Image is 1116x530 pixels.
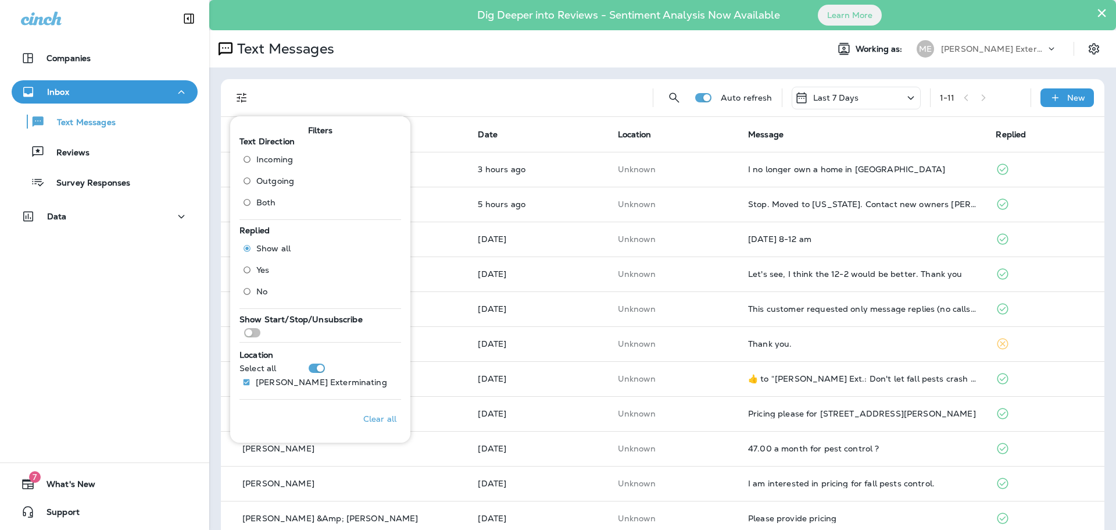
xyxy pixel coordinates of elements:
button: Settings [1083,38,1104,59]
span: Location [239,350,273,360]
p: This customer does not have a last location and the phone number they messaged is not assigned to... [618,339,729,348]
div: I am interested in pricing for fall pests control. [748,479,977,488]
div: Filters [230,109,410,443]
div: Thank you. [748,339,977,348]
p: Sep 22, 2025 09:05 AM [478,269,599,279]
div: ME [917,40,934,58]
div: Please provide pricing [748,514,977,523]
button: Filters [230,86,253,109]
p: Last 7 Days [813,93,859,102]
button: Survey Responses [12,170,198,194]
p: Reviews [45,148,90,159]
button: Text Messages [12,109,198,134]
p: This customer does not have a last location and the phone number they messaged is not assigned to... [618,269,729,279]
span: 7 [29,471,41,483]
div: ​👍​ to “ Mares Ext.: Don't let fall pests crash your season! Our Quarterly Pest Control blocks an... [748,374,977,383]
p: Sep 18, 2025 11:41 AM [478,374,599,383]
button: Learn More [818,5,882,26]
p: This customer does not have a last location and the phone number they messaged is not assigned to... [618,165,729,174]
p: Sep 25, 2025 10:06 AM [478,200,599,209]
p: Sep 18, 2025 10:50 AM [478,444,599,453]
span: Outgoing [256,176,294,186]
span: Yes [256,265,269,275]
p: Data [47,212,67,221]
p: New [1067,93,1085,102]
span: Show Start/Stop/Unsubscribe [239,314,363,325]
span: Location [618,129,652,140]
div: 47.00 a month for pest control ? [748,444,977,453]
span: Both [256,198,276,207]
div: Pricing please for 11 Franklin Ln, Poquoson Va [748,409,977,418]
p: Inbox [47,87,69,97]
button: Search Messages [663,86,686,109]
span: Replied [239,225,270,236]
p: Sep 18, 2025 11:35 AM [478,409,599,418]
span: Support [35,507,80,521]
button: Close [1096,3,1107,22]
p: This customer does not have a last location and the phone number they messaged is not assigned to... [618,234,729,244]
p: Select all [239,364,276,373]
div: I no longer own a home in Hampton [748,165,977,174]
button: Reviews [12,140,198,164]
span: Filters [308,126,333,136]
span: Working as: [856,44,905,54]
span: No [256,287,267,296]
p: This customer does not have a last location and the phone number they messaged is not assigned to... [618,514,729,523]
div: This customer requested only message replies (no calls). Reply here or respond via your LSA dashb... [748,304,977,314]
p: Dig Deeper into Reviews - Sentiment Analysis Now Available [443,13,814,17]
div: November 24 8-12 am [748,234,977,244]
p: Auto refresh [721,93,772,102]
p: Survey Responses [45,178,130,189]
p: This customer does not have a last location and the phone number they messaged is not assigned to... [618,444,729,453]
p: [PERSON_NAME] &Amp; [PERSON_NAME] [242,514,419,523]
p: Sep 25, 2025 12:30 PM [478,165,599,174]
span: Replied [996,129,1026,140]
div: Stop. Moved to Florida. Contact new owners Tim and Robyn Fary. [748,200,977,209]
p: Sep 18, 2025 10:44 AM [478,514,599,523]
span: Date [478,129,498,140]
span: Message [748,129,784,140]
p: This customer does not have a last location and the phone number they messaged is not assigned to... [618,479,729,488]
button: 7What's New [12,472,198,496]
p: [PERSON_NAME] [242,444,314,453]
span: What's New [35,479,95,493]
p: Sep 18, 2025 01:36 PM [478,339,599,348]
p: This customer does not have a last location and the phone number they messaged is not assigned to... [618,409,729,418]
button: Collapse Sidebar [173,7,205,30]
button: Clear all [359,404,401,433]
div: Let's see, I think the 12-2 would be better. Thank you [748,269,977,279]
button: Inbox [12,80,198,104]
p: This customer does not have a last location and the phone number they messaged is not assigned to... [618,200,729,209]
p: Companies [46,54,91,63]
button: Support [12,500,198,524]
p: [PERSON_NAME] Exterminating [941,44,1046,54]
button: Data [12,205,198,228]
p: This customer does not have a last location and the phone number they messaged is not assigned to... [618,374,729,383]
p: This customer does not have a last location and the phone number they messaged is not assigned to... [618,304,729,314]
p: Text Messages [45,118,116,129]
p: Text Messages [233,40,334,58]
span: Text Direction [239,136,295,147]
span: Incoming [256,155,293,164]
p: Sep 22, 2025 06:24 PM [478,234,599,244]
button: Companies [12,47,198,70]
span: Show all [256,244,291,253]
p: Sep 18, 2025 10:47 AM [478,479,599,488]
p: Clear all [363,414,396,424]
p: Sep 19, 2025 01:02 PM [478,304,599,314]
p: [PERSON_NAME] Exterminating [256,378,387,387]
p: [PERSON_NAME] [242,479,314,488]
div: 1 - 11 [940,93,955,102]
